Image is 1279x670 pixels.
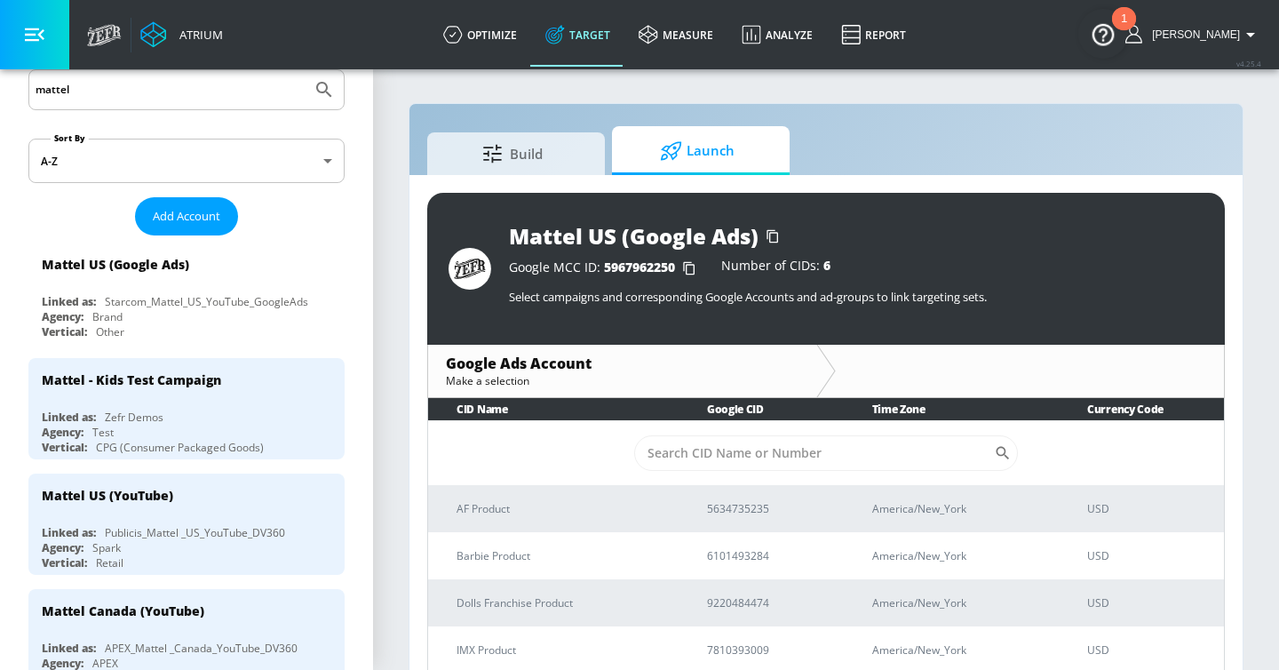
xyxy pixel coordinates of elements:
div: Mattel US (Google Ads) [509,221,759,251]
a: optimize [429,3,531,67]
div: CPG (Consumer Packaged Goods) [96,440,264,455]
div: Agency: [42,540,83,555]
div: Google Ads Account [446,354,798,373]
div: Zefr Demos [105,410,163,425]
button: Add Account [135,197,238,235]
p: America/New_York [872,594,1045,612]
p: 9220484474 [707,594,830,612]
div: Mattel - Kids Test Campaign [42,371,221,388]
p: AF Product [457,499,664,518]
button: Open Resource Center, 1 new notification [1078,9,1128,59]
a: Report [827,3,920,67]
div: Mattel - Kids Test CampaignLinked as:Zefr DemosAgency:TestVertical:CPG (Consumer Packaged Goods) [28,358,345,459]
div: Google MCC ID: [509,259,703,277]
span: 5967962250 [604,259,675,275]
div: Brand [92,309,123,324]
div: Linked as: [42,525,96,540]
label: Sort By [51,132,89,144]
div: Search CID Name or Number [634,435,1018,471]
p: Dolls Franchise Product [457,594,664,612]
span: Add Account [153,206,220,227]
div: Retail [96,555,123,570]
div: Mattel US (YouTube)Linked as:Publicis_Mattel _US_YouTube_DV360Agency:SparkVertical:Retail [28,474,345,575]
div: Vertical: [42,555,87,570]
div: Publicis_Mattel _US_YouTube_DV360 [105,525,285,540]
p: Select campaigns and corresponding Google Accounts and ad-groups to link targeting sets. [509,289,1204,305]
div: Other [96,324,124,339]
div: Agency: [42,309,83,324]
p: 6101493284 [707,546,830,565]
div: Spark [92,540,121,555]
div: Mattel Canada (YouTube) [42,602,204,619]
p: 5634735235 [707,499,830,518]
span: 6 [823,257,830,274]
input: Search CID Name or Number [634,435,994,471]
span: login as: casey.cohen@zefr.com [1145,28,1240,41]
div: Mattel US (Google Ads)Linked as:Starcom_Mattel_US_YouTube_GoogleAdsAgency:BrandVertical:Other [28,243,345,344]
div: Mattel US (Google Ads) [42,256,189,273]
div: Google Ads AccountMake a selection [428,345,816,397]
p: Barbie Product [457,546,664,565]
input: Search by name [36,78,305,101]
div: Vertical: [42,440,87,455]
div: Atrium [172,27,223,43]
div: 1 [1121,19,1127,42]
a: Analyze [727,3,827,67]
div: Linked as: [42,294,96,309]
a: Target [531,3,624,67]
div: Vertical: [42,324,87,339]
p: USD [1087,499,1210,518]
p: IMX Product [457,641,664,659]
p: USD [1087,594,1210,612]
p: USD [1087,546,1210,565]
button: [PERSON_NAME] [1125,24,1261,45]
div: Agency: [42,425,83,440]
div: A-Z [28,139,345,183]
span: v 4.25.4 [1236,59,1261,68]
th: CID Name [428,398,679,420]
a: Atrium [140,21,223,48]
p: America/New_York [872,499,1045,518]
p: America/New_York [872,641,1045,659]
div: Starcom_Mattel_US_YouTube_GoogleAds [105,294,308,309]
div: Number of CIDs: [721,259,830,277]
p: USD [1087,641,1210,659]
div: Linked as: [42,641,96,656]
div: Mattel US (YouTube) [42,487,173,504]
th: Currency Code [1059,398,1224,420]
span: Launch [630,130,765,172]
button: Submit Search [305,70,344,109]
span: Build [445,132,580,175]
div: Make a selection [446,373,798,388]
div: Test [92,425,114,440]
th: Time Zone [844,398,1059,420]
p: America/New_York [872,546,1045,565]
a: measure [624,3,727,67]
div: Linked as: [42,410,96,425]
div: APEX_Mattel _Canada_YouTube_DV360 [105,641,298,656]
th: Google CID [679,398,844,420]
p: 7810393009 [707,641,830,659]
